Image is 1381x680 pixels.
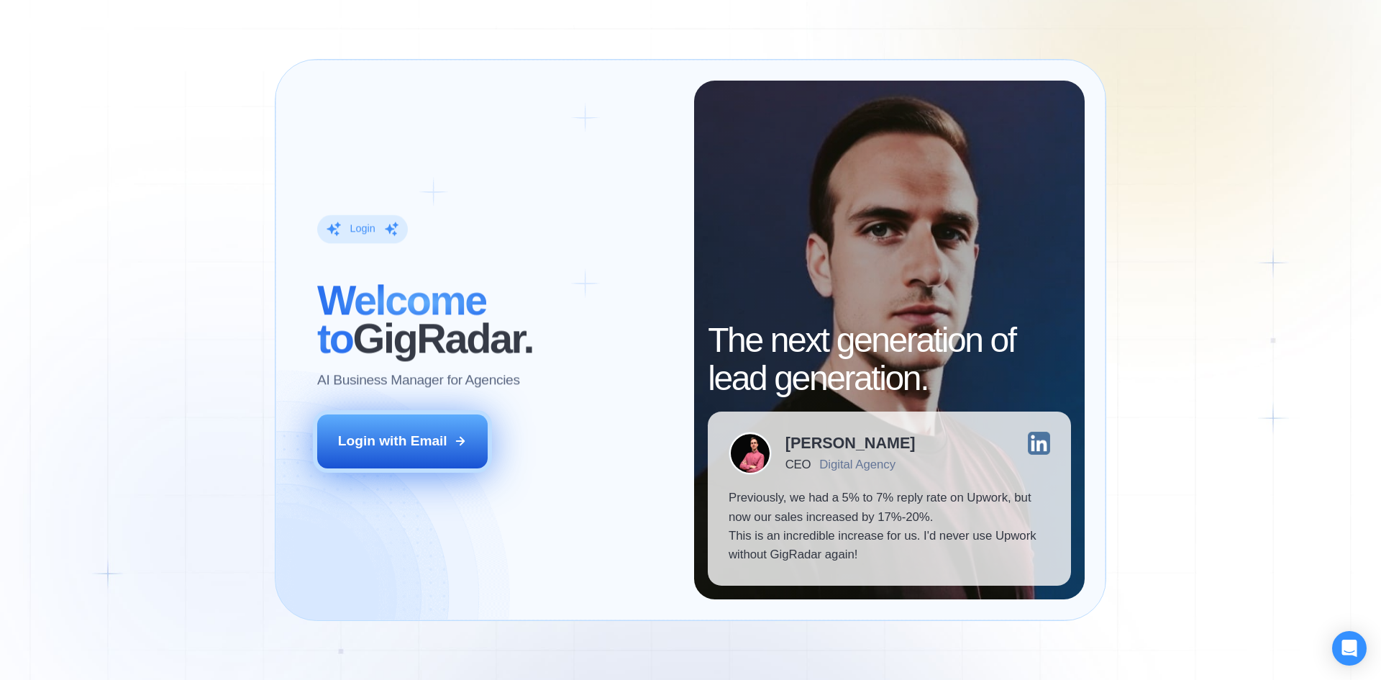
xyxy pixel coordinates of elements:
div: Login [350,222,375,236]
div: Open Intercom Messenger [1332,631,1367,666]
div: Digital Agency [819,458,895,471]
div: Login with Email [338,432,447,450]
div: CEO [785,458,811,471]
span: Welcome to [317,277,486,361]
h2: ‍ GigRadar. [317,281,673,358]
p: Previously, we had a 5% to 7% reply rate on Upwork, but now our sales increased by 17%-20%. This ... [729,489,1050,565]
h2: The next generation of lead generation. [708,322,1071,398]
div: [PERSON_NAME] [785,435,916,451]
p: AI Business Manager for Agencies [317,371,520,390]
button: Login with Email [317,414,488,468]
